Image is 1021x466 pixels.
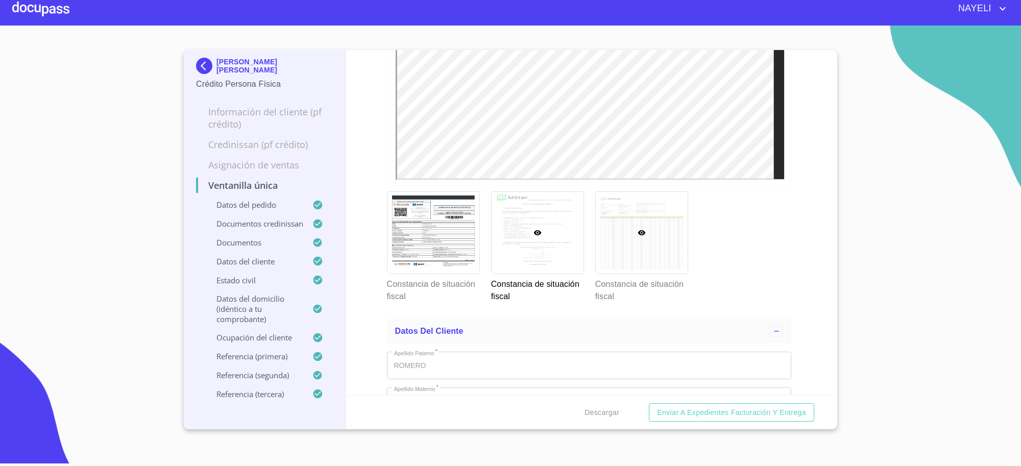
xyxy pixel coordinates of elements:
[196,159,333,171] p: Asignación de Ventas
[196,179,333,191] p: Ventanilla única
[657,406,806,419] span: Enviar a Expedientes Facturación y Entrega
[649,403,814,422] button: Enviar a Expedientes Facturación y Entrega
[196,351,312,361] p: Referencia (primera)
[196,58,333,78] div: [PERSON_NAME] [PERSON_NAME]
[196,78,333,90] p: Crédito Persona Física
[196,58,216,74] img: Docupass spot blue
[491,274,583,303] p: Constancia de situación fiscal
[951,1,996,17] span: NAYELI
[196,275,312,285] p: Estado Civil
[196,256,312,266] p: Datos del cliente
[196,106,333,130] p: Información del cliente (PF crédito)
[595,274,687,303] p: Constancia de situación fiscal
[387,319,792,344] div: Datos del cliente
[196,389,312,399] p: Referencia (tercera)
[387,192,479,274] img: Constancia de situación fiscal
[216,58,333,74] p: [PERSON_NAME] [PERSON_NAME]
[951,1,1009,17] button: account of current user
[196,218,312,229] p: Documentos CrediNissan
[580,403,623,422] button: Descargar
[196,237,312,248] p: Documentos
[585,406,619,419] span: Descargar
[196,200,312,210] p: Datos del pedido
[196,138,333,151] p: Credinissan (PF crédito)
[387,274,479,303] p: Constancia de situación fiscal
[196,370,312,380] p: Referencia (segunda)
[395,327,464,335] span: Datos del cliente
[196,293,312,324] p: Datos del domicilio (idéntico a tu comprobante)
[196,332,312,342] p: Ocupación del Cliente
